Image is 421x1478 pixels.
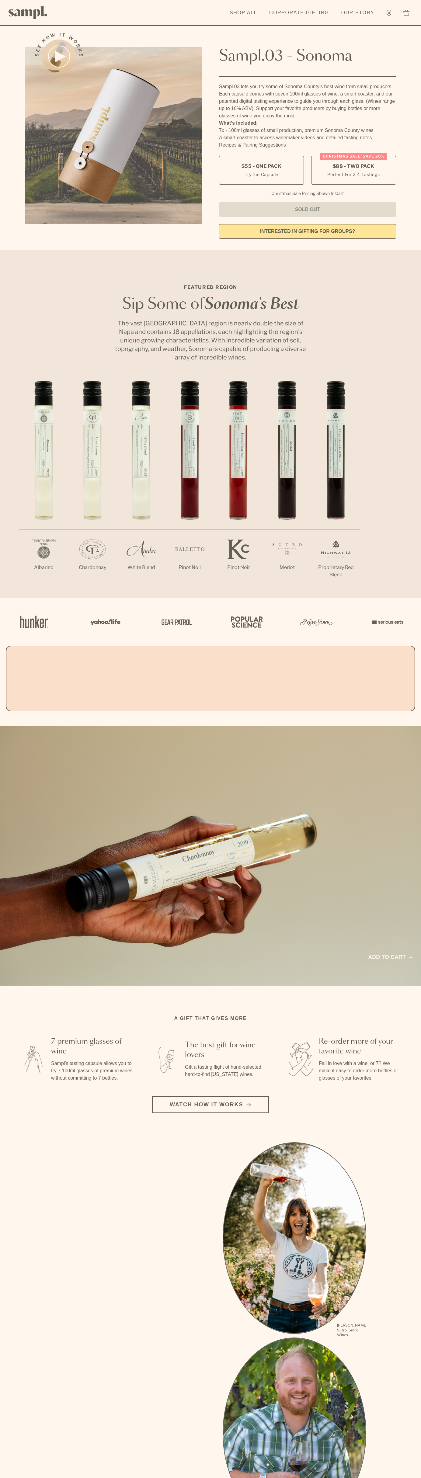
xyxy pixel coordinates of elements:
a: Shop All [227,6,260,19]
p: Albarino [19,564,68,571]
strong: What’s Included: [219,120,258,126]
p: Merlot [263,564,311,571]
p: Gift a tasting flight of hand-selected, hard-to-find [US_STATE] wines. [185,1063,268,1078]
img: Artboard_1_c8cd28af-0030-4af1-819c-248e302c7f06_x450.png [16,609,52,635]
img: Artboard_6_04f9a106-072f-468a-bdd7-f11783b05722_x450.png [86,609,123,635]
img: Artboard_4_28b4d326-c26e-48f9-9c80-911f17d6414e_x450.png [228,609,264,635]
p: Featured Region [113,284,308,291]
small: Try the Capsule [245,171,278,178]
p: Proprietary Red Blend [311,564,360,578]
a: Add to cart [368,953,412,961]
button: See how it works [42,40,76,74]
li: 7x - 100ml glasses of small production, premium Sonoma County wines [219,127,396,134]
li: Recipes & Pairing Suggestions [219,141,396,149]
img: Artboard_7_5b34974b-f019-449e-91fb-745f8d0877ee_x450.png [369,609,405,635]
p: Fall in love with a wine, or 7? We make it easy to order more bottles or glasses of your favorites. [319,1060,402,1082]
p: [PERSON_NAME] Sutro, Sutro Wines [337,1323,366,1337]
button: Watch how it works [152,1096,269,1113]
h3: The best gift for wine lovers [185,1040,268,1060]
em: Sonoma's Best [204,297,299,312]
img: Artboard_5_7fdae55a-36fd-43f7-8bfd-f74a06a2878e_x450.png [157,609,193,635]
div: Christmas SALE! Save 20% [320,153,387,160]
h3: Re-order more of your favorite wine [319,1037,402,1056]
h1: Sampl.03 - Sonoma [219,47,396,65]
a: interested in gifting for groups? [219,224,396,239]
img: Sampl.03 - Sonoma [25,47,202,224]
p: Chardonnay [68,564,117,571]
p: Pinot Noir [165,564,214,571]
h2: Sip Some of [113,297,308,312]
h3: 7 premium glasses of wine [51,1037,134,1056]
span: $55 - One Pack [242,163,282,170]
span: $88 - Two Pack [333,163,374,170]
small: Perfect For 2-4 Tastings [327,171,380,178]
button: Sold Out [219,202,396,217]
div: Sampl.03 lets you try some of Sonoma County's best wine from small producers. Each capsule comes ... [219,83,396,120]
p: Pinot Noir [214,564,263,571]
a: Our Story [338,6,378,19]
p: Sampl's tasting capsule allows you to try 7 100ml glasses of premium wines without committing to ... [51,1060,134,1082]
li: Christmas Sale Pricing Shown In Cart [268,191,347,196]
p: The vast [GEOGRAPHIC_DATA] region is nearly double the size of Napa and contains 18 appellations,... [113,319,308,362]
li: A smart coaster to access winemaker videos and detailed tasting notes. [219,134,396,141]
img: Sampl logo [9,6,47,19]
img: Artboard_3_0b291449-6e8c-4d07-b2c2-3f3601a19cd1_x450.png [298,609,335,635]
h2: A gift that gives more [174,1015,247,1022]
a: Corporate Gifting [266,6,332,19]
p: White Blend [117,564,165,571]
